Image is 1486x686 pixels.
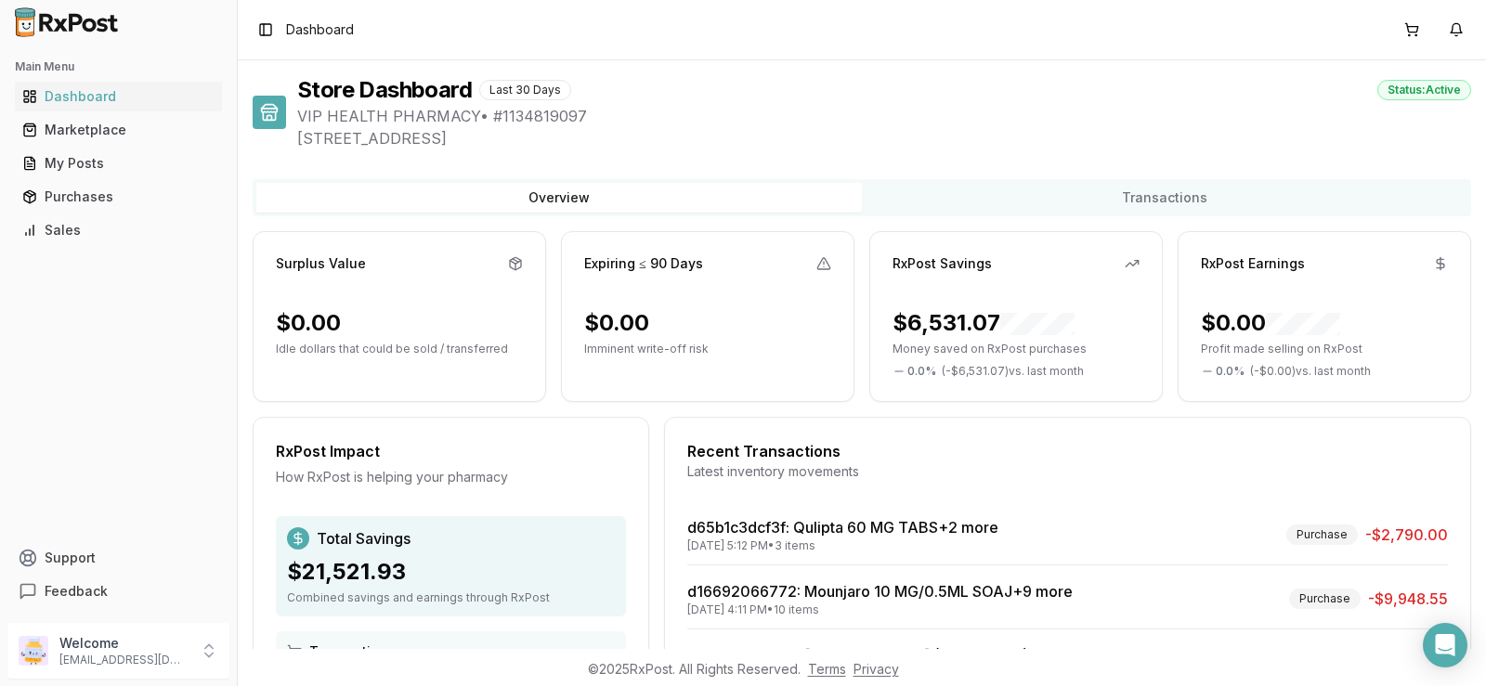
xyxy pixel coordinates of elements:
div: Marketplace [22,121,215,139]
span: VIP HEALTH PHARMACY • # 1134819097 [297,105,1471,127]
div: My Posts [22,154,215,173]
p: Idle dollars that could be sold / transferred [276,342,523,356]
img: User avatar [19,636,48,666]
img: RxPost Logo [7,7,126,37]
a: Terms [808,661,846,677]
div: $0.00 [584,308,649,338]
a: d65b1c3dcf3f: Qulipta 60 MG TABS+2 more [687,518,998,537]
button: My Posts [7,149,229,178]
p: [EMAIL_ADDRESS][DOMAIN_NAME] [59,653,189,667]
p: Welcome [59,634,189,653]
a: Sales [15,214,222,247]
a: Marketplace [15,113,222,147]
p: Profit made selling on RxPost [1201,342,1448,356]
div: [DATE] 5:12 PM • 3 items [687,538,998,553]
div: $21,521.93 [287,557,615,587]
div: Status: Active [1377,80,1471,100]
div: Dashboard [22,87,215,106]
div: Combined savings and earnings through RxPost [287,590,615,605]
span: ( - $6,531.07 ) vs. last month [942,364,1084,379]
div: [DATE] 4:11 PM • 10 items [687,602,1073,617]
div: Purchase [1289,589,1361,609]
div: $0.00 [276,308,341,338]
a: cbdd594a8393: [MEDICAL_DATA] (2 MG/DOSE) 8 MG/3ML SOPN+8 more [687,646,1211,665]
span: ( - $0.00 ) vs. last month [1250,364,1371,379]
button: Purchases [7,182,229,212]
div: Purchases [22,188,215,206]
div: Last 30 Days [479,80,571,100]
h1: Store Dashboard [297,75,472,105]
div: Recent Transactions [687,440,1448,462]
div: Open Intercom Messenger [1423,623,1467,667]
span: 0.0 % [1216,364,1245,379]
span: -$2,790.00 [1365,524,1448,546]
div: Surplus Value [276,254,366,273]
a: d16692066772: Mounjaro 10 MG/0.5ML SOAJ+9 more [687,582,1073,601]
button: Dashboard [7,82,229,111]
div: Latest inventory movements [687,462,1448,481]
button: Sales [7,215,229,245]
button: Marketplace [7,115,229,145]
div: RxPost Earnings [1201,254,1305,273]
span: Total Savings [317,527,411,550]
p: Money saved on RxPost purchases [893,342,1140,356]
div: Expiring ≤ 90 Days [584,254,703,273]
button: Overview [256,183,862,213]
a: My Posts [15,147,222,180]
a: Privacy [854,661,899,677]
nav: breadcrumb [286,20,354,39]
span: Dashboard [286,20,354,39]
span: 0.0 % [907,364,936,379]
span: [STREET_ADDRESS] [297,127,1471,149]
p: Imminent write-off risk [584,342,831,356]
a: Purchases [15,180,222,214]
h2: Main Menu [15,59,222,74]
div: $6,531.07 [893,308,1075,338]
div: $0.00 [1201,308,1340,338]
a: Dashboard [15,80,222,113]
span: -$9,948.55 [1368,588,1448,610]
div: How RxPost is helping your pharmacy [276,468,626,486]
span: Transactions [309,642,395,661]
div: Sales [22,221,215,239]
button: Transactions [862,183,1467,213]
div: Purchase [1286,524,1358,545]
span: Feedback [45,582,108,601]
button: Support [7,541,229,575]
div: RxPost Savings [893,254,992,273]
button: Feedback [7,575,229,608]
div: RxPost Impact [276,440,626,462]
